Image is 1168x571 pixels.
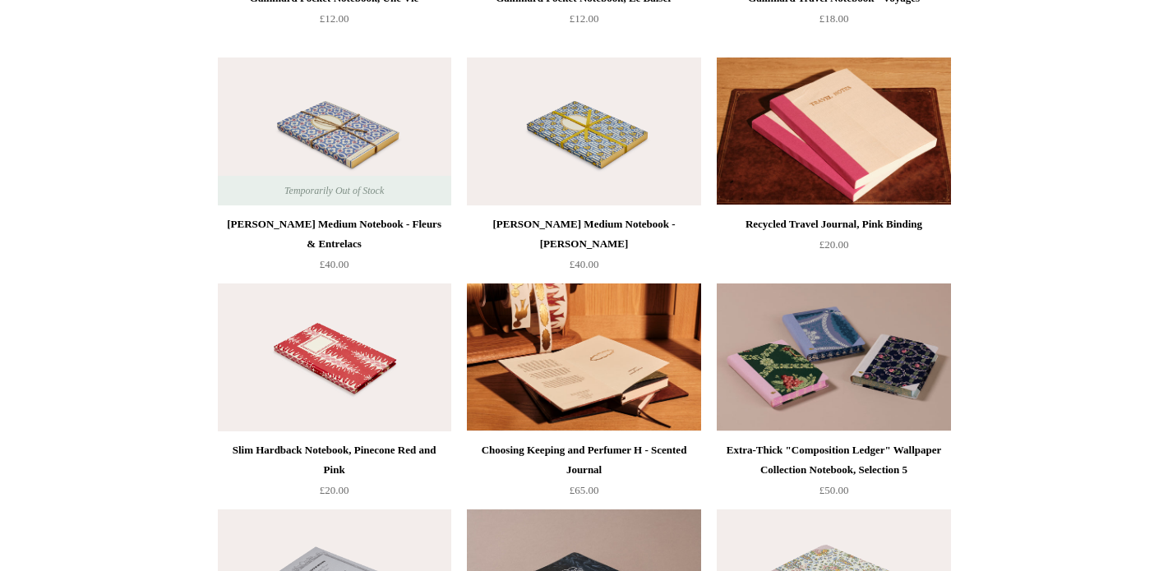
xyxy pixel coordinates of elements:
[717,58,950,205] a: Recycled Travel Journal, Pink Binding Recycled Travel Journal, Pink Binding
[467,283,700,431] img: Choosing Keeping and Perfumer H - Scented Journal
[471,214,696,254] div: [PERSON_NAME] Medium Notebook - [PERSON_NAME]
[570,12,599,25] span: £12.00
[819,12,849,25] span: £18.00
[819,484,849,496] span: £50.00
[467,58,700,205] img: Antoinette Poisson Medium Notebook - Tison
[218,440,451,508] a: Slim Hardback Notebook, Pinecone Red and Pink £20.00
[218,283,451,431] a: Slim Hardback Notebook, Pinecone Red and Pink Slim Hardback Notebook, Pinecone Red and Pink
[467,214,700,282] a: [PERSON_NAME] Medium Notebook - [PERSON_NAME] £40.00
[467,58,700,205] a: Antoinette Poisson Medium Notebook - Tison Antoinette Poisson Medium Notebook - Tison
[717,283,950,431] a: Extra-Thick "Composition Ledger" Wallpaper Collection Notebook, Selection 5 Extra-Thick "Composit...
[717,58,950,205] img: Recycled Travel Journal, Pink Binding
[467,283,700,431] a: Choosing Keeping and Perfumer H - Scented Journal Choosing Keeping and Perfumer H - Scented Journal
[222,440,447,480] div: Slim Hardback Notebook, Pinecone Red and Pink
[268,176,400,205] span: Temporarily Out of Stock
[218,283,451,431] img: Slim Hardback Notebook, Pinecone Red and Pink
[717,214,950,282] a: Recycled Travel Journal, Pink Binding £20.00
[218,214,451,282] a: [PERSON_NAME] Medium Notebook - Fleurs & Entrelacs £40.00
[570,484,599,496] span: £65.00
[721,214,946,234] div: Recycled Travel Journal, Pink Binding
[320,12,349,25] span: £12.00
[717,440,950,508] a: Extra-Thick "Composition Ledger" Wallpaper Collection Notebook, Selection 5 £50.00
[222,214,447,254] div: [PERSON_NAME] Medium Notebook - Fleurs & Entrelacs
[467,440,700,508] a: Choosing Keeping and Perfumer H - Scented Journal £65.00
[471,440,696,480] div: Choosing Keeping and Perfumer H - Scented Journal
[320,484,349,496] span: £20.00
[819,238,849,251] span: £20.00
[218,58,451,205] a: Antoinette Poisson Medium Notebook - Fleurs & Entrelacs Antoinette Poisson Medium Notebook - Fleu...
[320,258,349,270] span: £40.00
[218,58,451,205] img: Antoinette Poisson Medium Notebook - Fleurs & Entrelacs
[570,258,599,270] span: £40.00
[717,283,950,431] img: Extra-Thick "Composition Ledger" Wallpaper Collection Notebook, Selection 5
[721,440,946,480] div: Extra-Thick "Composition Ledger" Wallpaper Collection Notebook, Selection 5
